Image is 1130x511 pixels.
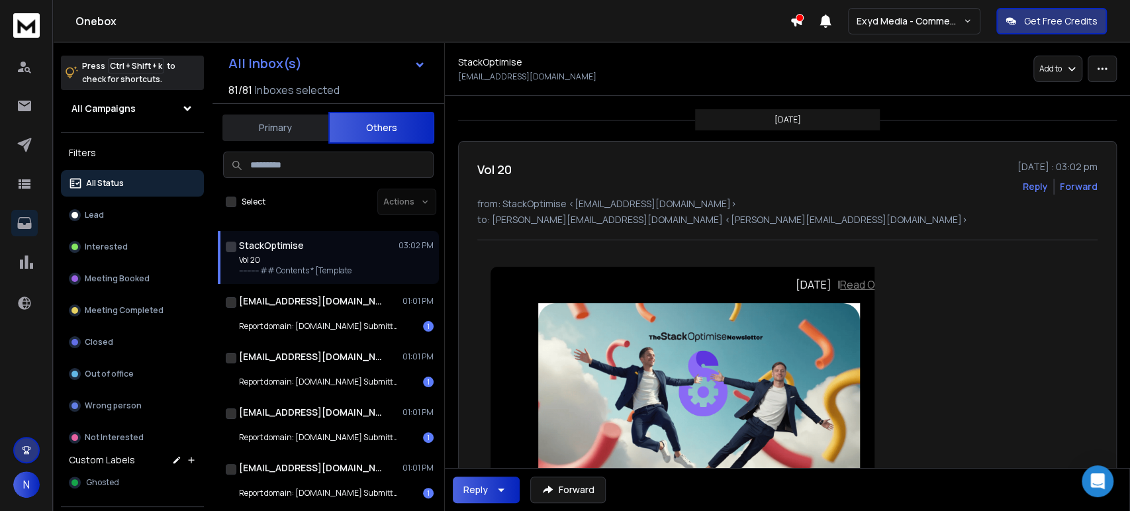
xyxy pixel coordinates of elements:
[61,297,204,324] button: Meeting Completed
[239,255,352,265] p: Vol 20
[239,488,398,498] p: Report domain: [DOMAIN_NAME] Submitter: [DOMAIN_NAME]
[239,350,385,363] h1: [EMAIL_ADDRESS][DOMAIN_NAME]
[71,102,136,115] h1: All Campaigns
[402,407,434,418] p: 01:01 PM
[402,351,434,362] p: 01:01 PM
[239,265,352,276] p: ---------- ## Contents * [Template
[775,115,801,125] p: [DATE]
[530,477,606,503] button: Forward
[463,483,488,496] div: Reply
[423,321,434,332] div: 1
[13,471,40,498] button: N
[239,406,385,419] h1: [EMAIL_ADDRESS][DOMAIN_NAME]
[239,432,398,443] p: Report domain: [DOMAIN_NAME] Submitter: [DOMAIN_NAME]
[13,13,40,38] img: logo
[222,113,328,142] button: Primary
[85,369,134,379] p: Out of office
[85,400,142,411] p: Wrong person
[86,178,124,189] p: All Status
[1082,465,1113,497] div: Open Intercom Messenger
[61,393,204,419] button: Wrong person
[85,305,164,316] p: Meeting Completed
[61,202,204,228] button: Lead
[423,432,434,443] div: 1
[69,453,135,467] h3: Custom Labels
[458,71,596,82] p: [EMAIL_ADDRESS][DOMAIN_NAME]
[61,170,204,197] button: All Status
[61,144,204,162] h3: Filters
[239,239,304,252] h1: StackOptimise
[402,463,434,473] p: 01:01 PM
[1023,180,1048,193] button: Reply
[477,197,1098,210] p: from: StackOptimise <[EMAIL_ADDRESS][DOMAIN_NAME]>
[85,337,113,348] p: Closed
[1060,180,1098,193] div: Forward
[218,50,436,77] button: All Inbox(s)
[453,477,520,503] button: Reply
[61,329,204,355] button: Closed
[239,321,398,332] p: Report domain: [DOMAIN_NAME] Submitter: [DOMAIN_NAME]
[61,361,204,387] button: Out of office
[61,424,204,451] button: Not Interested
[1017,160,1098,173] p: [DATE] : 03:02 pm
[61,265,204,292] button: Meeting Booked
[840,277,898,292] a: Read Online
[86,477,119,488] span: Ghosted
[477,213,1098,226] p: to: [PERSON_NAME][EMAIL_ADDRESS][DOMAIN_NAME] <[PERSON_NAME][EMAIL_ADDRESS][DOMAIN_NAME]>
[399,240,434,251] p: 03:02 PM
[328,112,434,144] button: Others
[840,277,898,292] span: translation missing: en.templates.posts.email.header.read_online
[61,469,204,496] button: Ghosted
[423,377,434,387] div: 1
[239,377,398,387] p: Report domain: [DOMAIN_NAME] Submitter: [DOMAIN_NAME]
[477,160,512,179] h1: Vol 20
[402,296,434,306] p: 01:01 PM
[996,8,1107,34] button: Get Free Credits
[61,234,204,260] button: Interested
[85,242,128,252] p: Interested
[239,461,385,475] h1: [EMAIL_ADDRESS][DOMAIN_NAME]
[857,15,963,28] p: Exyd Media - Commercial Cleaning
[458,56,522,69] h1: StackOptimise
[423,488,434,498] div: 1
[85,432,144,443] p: Not Interested
[239,295,385,308] h1: [EMAIL_ADDRESS][DOMAIN_NAME]
[255,82,340,98] h3: Inboxes selected
[1039,64,1062,74] p: Add to
[1024,15,1098,28] p: Get Free Credits
[108,58,164,73] span: Ctrl + Shift + k
[85,273,150,284] p: Meeting Booked
[85,210,104,220] p: Lead
[242,197,265,207] label: Select
[82,60,175,86] p: Press to check for shortcuts.
[228,82,252,98] span: 81 / 81
[75,13,790,29] h1: Onebox
[500,277,898,293] p: [DATE] |
[228,57,302,70] h1: All Inbox(s)
[61,95,204,122] button: All Campaigns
